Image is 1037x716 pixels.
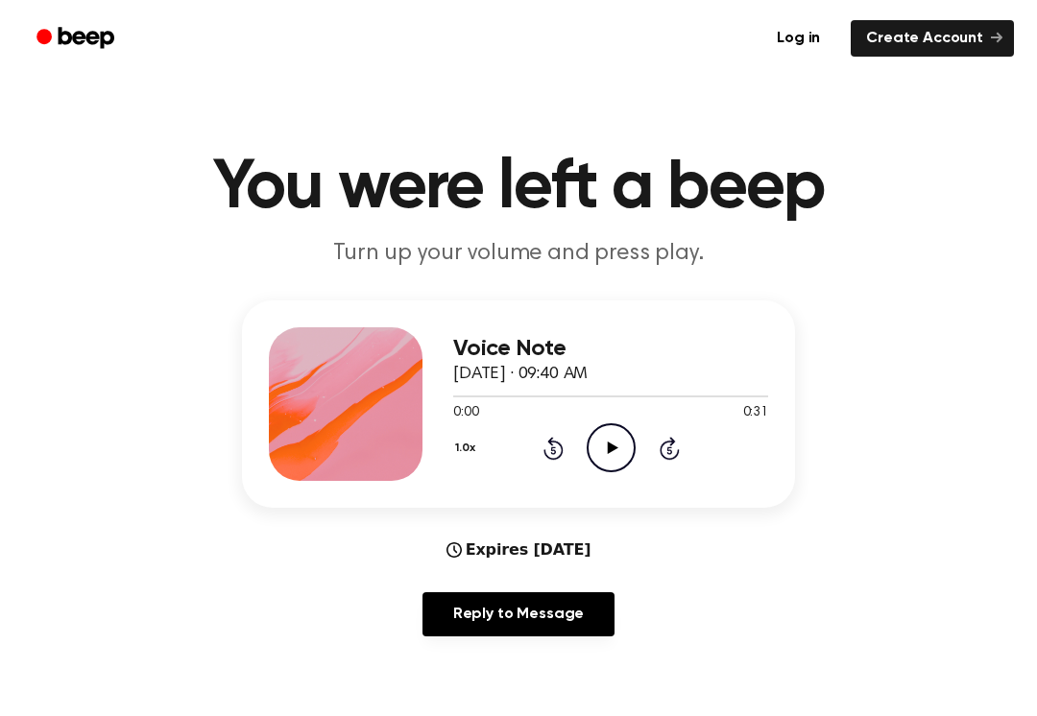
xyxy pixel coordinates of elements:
div: Expires [DATE] [446,538,591,561]
a: Create Account [851,20,1014,57]
a: Beep [23,20,132,58]
a: Log in [758,16,839,60]
span: 0:00 [453,403,478,423]
span: 0:31 [743,403,768,423]
h1: You were left a beep [27,154,1010,223]
h3: Voice Note [453,336,768,362]
span: [DATE] · 09:40 AM [453,366,588,383]
a: Reply to Message [422,592,615,636]
p: Turn up your volume and press play. [150,238,887,270]
button: 1.0x [453,432,482,465]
